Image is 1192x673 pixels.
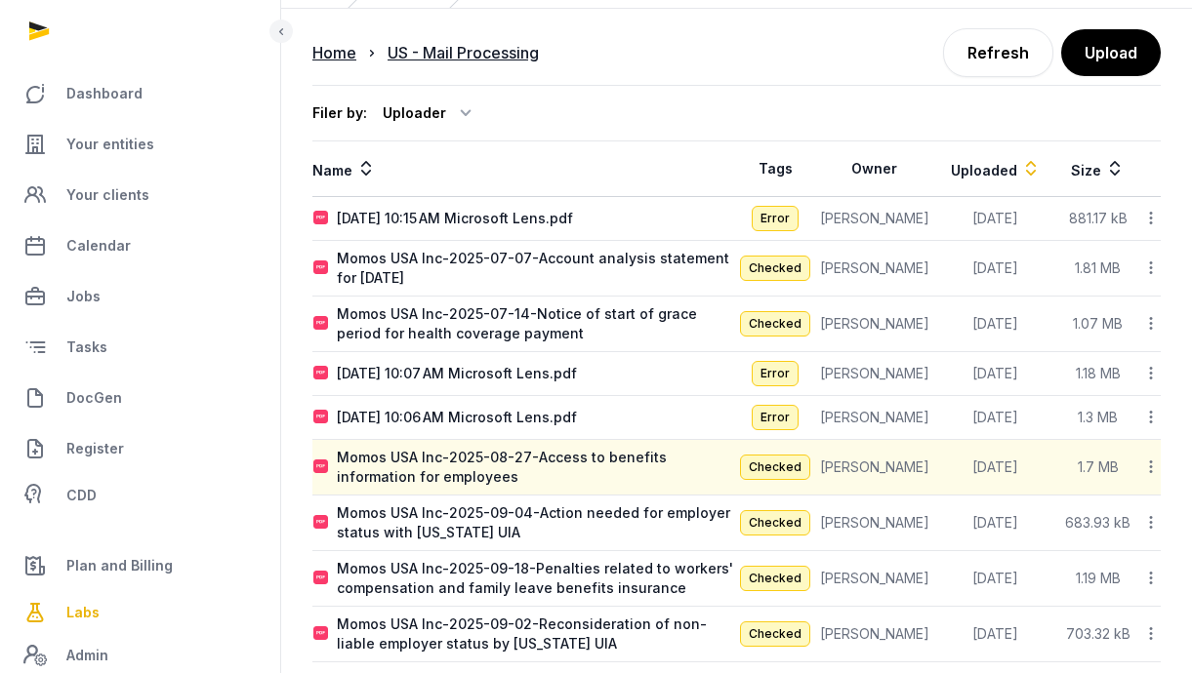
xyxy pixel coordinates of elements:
td: [PERSON_NAME] [814,607,934,662]
td: [PERSON_NAME] [814,197,934,241]
td: 1.81 MB [1056,241,1139,297]
div: [DATE] 10:15 AM Microsoft Lens.pdf [337,209,573,228]
span: [DATE] [972,625,1018,642]
span: Labs [66,601,100,624]
div: [DATE] 10:07 AM Microsoft Lens.pdf [337,364,577,383]
span: Jobs [66,285,101,308]
td: 1.07 MB [1056,297,1139,352]
button: Upload [1061,29,1161,76]
td: [PERSON_NAME] [814,440,934,495]
span: Error [752,206,799,231]
a: Jobs [16,273,265,320]
td: 881.17 kB [1056,197,1139,241]
span: [DATE] [972,458,1018,475]
img: pdf.svg [313,459,329,475]
td: 1.7 MB [1056,440,1139,495]
span: Dashboard [66,82,143,105]
td: 1.19 MB [1056,551,1139,607]
div: Home [312,41,356,64]
th: Size [1056,141,1139,197]
span: Admin [66,644,108,667]
img: pdf.svg [313,571,329,586]
span: CDD [66,484,97,507]
td: 1.3 MB [1056,396,1139,440]
a: Labs [16,589,265,636]
a: Calendar [16,222,265,269]
div: Momos USA Inc-2025-09-04-Action needed for employer status with [US_STATE] UIA [337,503,736,542]
div: Momos USA Inc-2025-09-18-Penalties related to workers' compensation and family leave benefits ins... [337,559,736,598]
div: Momos USA Inc-2025-07-07-Account analysis statement for [DATE] [337,249,736,288]
span: [DATE] [972,365,1018,381]
span: Register [66,437,124,460]
img: pdf.svg [313,410,329,425]
img: pdf.svg [313,515,329,531]
th: Name [312,141,737,197]
img: pdf.svg [313,366,329,381]
span: Checked [740,256,810,281]
img: pdf.svg [313,316,329,332]
td: [PERSON_NAME] [814,396,934,440]
nav: Breadcrumb [312,29,737,76]
td: 703.32 kB [1056,607,1139,662]
td: 683.93 kB [1056,495,1139,551]
span: DocGen [66,386,122,410]
span: Checked [740,621,810,647]
span: Checked [740,311,810,336]
span: Checked [740,510,810,535]
a: Plan and Billing [16,542,265,589]
span: [DATE] [972,570,1018,586]
span: Tasks [66,336,107,359]
span: Your clients [66,183,149,207]
div: US - Mail Processing [388,41,539,64]
span: [DATE] [972,514,1018,531]
div: Filer by: [312,103,367,123]
span: [DATE] [972,210,1018,226]
a: Your clients [16,172,265,218]
span: Your entities [66,133,154,156]
th: Tags [737,141,815,197]
a: Refresh [943,28,1053,77]
span: Plan and Billing [66,554,173,577]
th: Uploaded [934,141,1056,197]
span: Error [752,361,799,386]
img: pdf.svg [313,211,329,226]
td: [PERSON_NAME] [814,297,934,352]
div: [DATE] 10:06 AM Microsoft Lens.pdf [337,408,577,427]
span: Calendar [66,234,131,257]
td: [PERSON_NAME] [814,495,934,551]
img: pdf.svg [313,626,329,642]
td: 1.18 MB [1056,352,1139,396]
span: Checked [740,566,810,591]
span: Error [752,405,799,430]
div: Momos USA Inc-2025-09-02-Reconsideration of non-liable employer status by [US_STATE] UIA [337,614,736,653]
span: Checked [740,455,810,480]
a: Register [16,425,265,472]
img: pdf.svg [313,260,329,276]
a: Your entities [16,121,265,168]
td: [PERSON_NAME] [814,551,934,607]
span: [DATE] [972,259,1018,276]
td: [PERSON_NAME] [814,352,934,396]
td: [PERSON_NAME] [814,241,934,297]
th: Owner [814,141,934,197]
a: CDD [16,476,265,515]
div: Uploader [383,98,477,129]
div: Momos USA Inc-2025-07-14-Notice of start of grace period for health coverage payment [337,304,736,343]
a: Tasks [16,324,265,371]
span: [DATE] [972,315,1018,332]
span: [DATE] [972,409,1018,425]
a: DocGen [16,375,265,421]
a: Dashboard [16,70,265,117]
div: Momos USA Inc-2025-08-27-Access to benefits information for employees [337,448,736,487]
